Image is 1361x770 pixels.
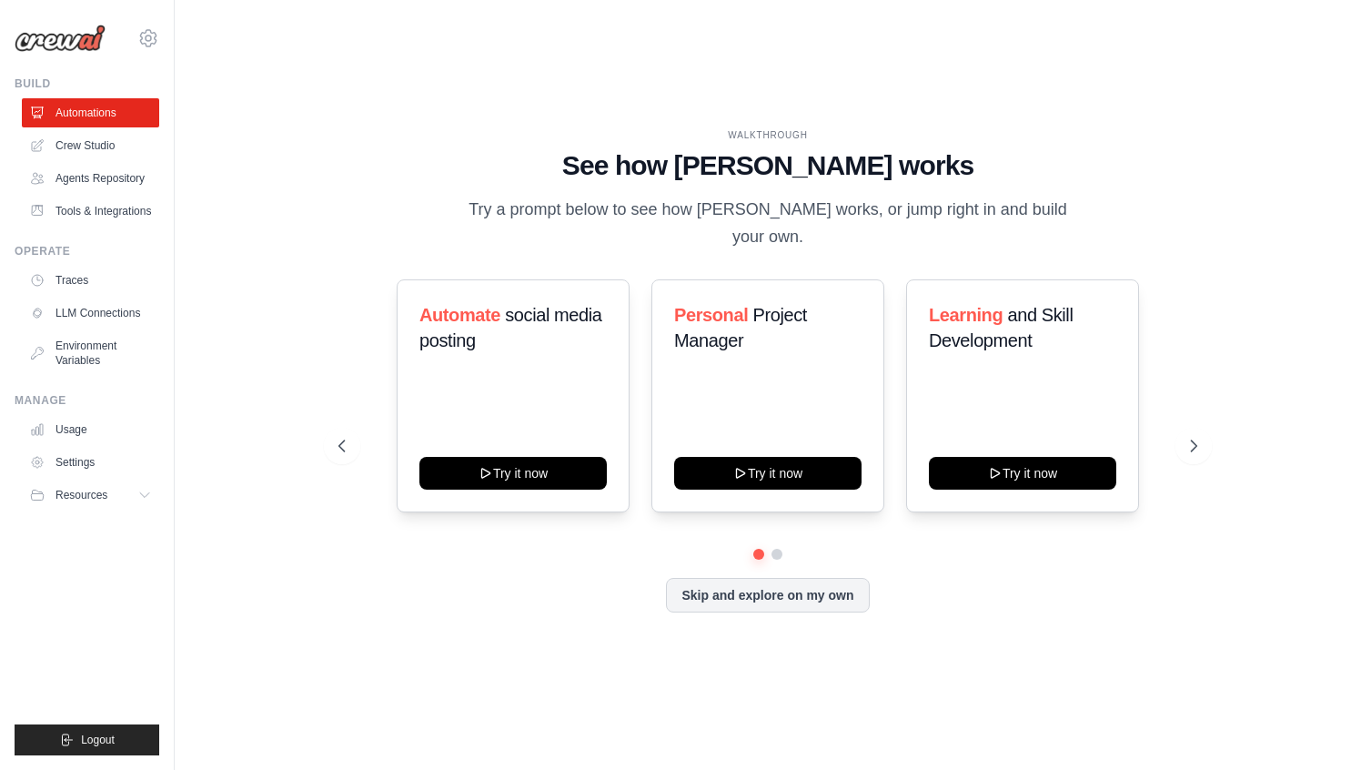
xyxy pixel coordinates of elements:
span: Personal [674,305,748,325]
a: Usage [22,415,159,444]
a: Automations [22,98,159,127]
button: Try it now [674,457,862,490]
a: Agents Repository [22,164,159,193]
span: Logout [81,733,115,747]
button: Try it now [419,457,607,490]
a: Environment Variables [22,331,159,375]
a: Settings [22,448,159,477]
span: Learning [929,305,1003,325]
p: Try a prompt below to see how [PERSON_NAME] works, or jump right in and build your own. [462,197,1074,250]
a: Tools & Integrations [22,197,159,226]
div: Manage [15,393,159,408]
span: Project Manager [674,305,807,350]
button: Logout [15,724,159,755]
span: social media posting [419,305,602,350]
span: Resources [55,488,107,502]
span: and Skill Development [929,305,1073,350]
div: Operate [15,244,159,258]
a: Traces [22,266,159,295]
a: Crew Studio [22,131,159,160]
button: Resources [22,481,159,510]
h1: See how [PERSON_NAME] works [338,149,1197,182]
a: LLM Connections [22,299,159,328]
div: WALKTHROUGH [338,128,1197,142]
img: Logo [15,25,106,52]
button: Skip and explore on my own [666,578,869,613]
span: Automate [419,305,500,325]
div: Build [15,76,159,91]
button: Try it now [929,457,1116,490]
